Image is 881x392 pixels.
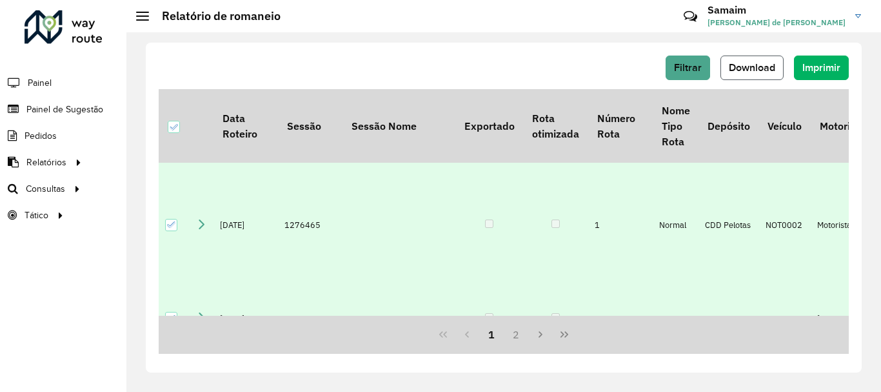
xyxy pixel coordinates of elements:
td: 1276465 [278,163,342,287]
th: Sessão [278,89,342,163]
span: Relatórios [26,156,66,169]
span: Imprimir [802,62,840,73]
button: Imprimir [794,56,849,80]
span: Tático [25,209,48,222]
button: Filtrar [666,56,710,80]
th: Sessão Nome [342,89,455,163]
span: Painel de Sugestão [26,103,103,116]
th: Data Roteiro [213,89,278,163]
span: Painel [28,76,52,90]
h3: Samaim [708,4,846,16]
button: 2 [504,322,528,347]
h2: Relatório de romaneio [149,9,281,23]
td: 2 [588,287,653,350]
th: Nome Tipo Rota [653,89,698,163]
td: EGI2E35 [759,287,811,350]
th: Exportado [455,89,523,163]
td: 1 [588,163,653,287]
th: Depósito [698,89,758,163]
a: Contato Rápido [677,3,704,30]
button: Download [720,56,784,80]
td: [DATE] [213,287,278,350]
span: Pedidos [25,129,57,143]
th: Número Rota [588,89,653,163]
td: NOT0002 [759,163,811,287]
button: Next Page [528,322,553,347]
td: 1276465 [278,287,342,350]
span: Filtrar [674,62,702,73]
span: [PERSON_NAME] de [PERSON_NAME] [708,17,846,28]
td: CDD Pelotas [698,287,758,350]
button: 1 [479,322,504,347]
span: Download [729,62,775,73]
th: Veículo [759,89,811,163]
button: Last Page [552,322,577,347]
td: Normal [653,163,698,287]
td: Normal [653,287,698,350]
span: Consultas [26,182,65,196]
td: [DATE] [213,163,278,287]
th: Rota otimizada [523,89,588,163]
td: CDD Pelotas [698,163,758,287]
